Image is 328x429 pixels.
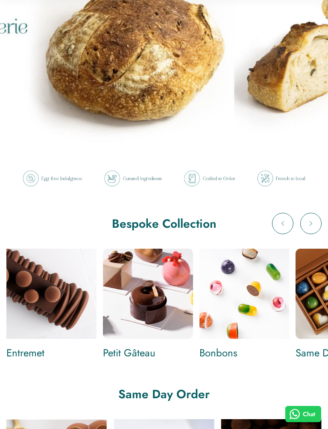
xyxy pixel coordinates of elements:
span: Chat [303,410,315,419]
button: Next [300,213,322,234]
a: Petit Gâteau [103,346,193,360]
a: Bonbons [199,346,290,360]
a: Petit Gâteau [103,249,193,339]
a: Entremet [6,249,97,339]
h2: Same Day Order [6,386,322,402]
button: Previous [272,213,293,234]
a: Entremet [6,346,97,360]
a: Build Your Own Box [199,249,290,339]
button: Chat [285,406,322,422]
h2: Bespoke Collection [6,216,322,232]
